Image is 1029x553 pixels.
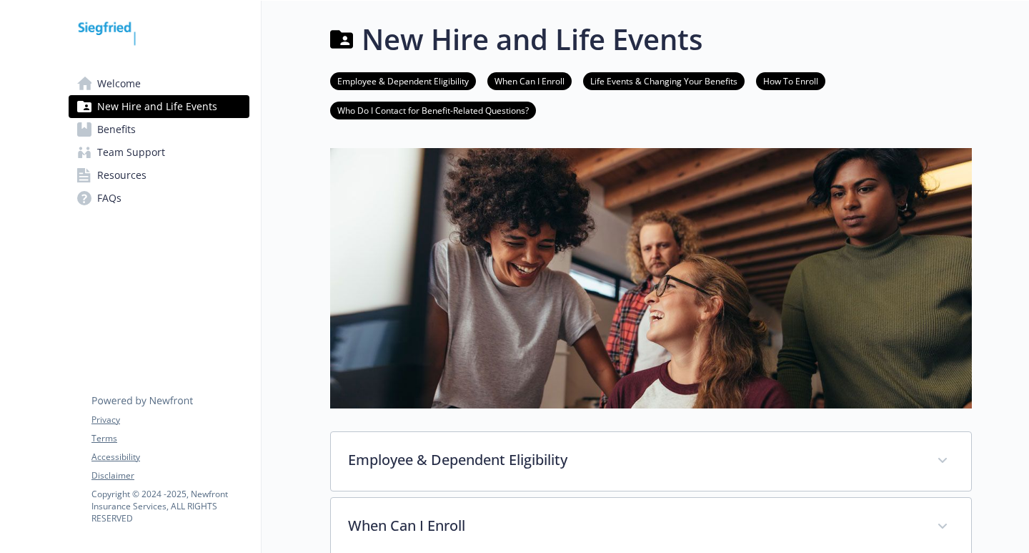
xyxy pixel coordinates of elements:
[69,95,249,118] a: New Hire and Life Events
[330,148,972,408] img: new hire page banner
[330,103,536,117] a: Who Do I Contact for Benefit-Related Questions?
[487,74,572,87] a: When Can I Enroll
[91,469,249,482] a: Disclaimer
[756,74,825,87] a: How To Enroll
[331,432,971,491] div: Employee & Dependent Eligibility
[69,187,249,210] a: FAQs
[583,74,745,87] a: Life Events & Changing Your Benefits
[97,187,121,210] span: FAQs
[330,74,476,87] a: Employee & Dependent Eligibility
[348,449,920,471] p: Employee & Dependent Eligibility
[69,118,249,141] a: Benefits
[69,164,249,187] a: Resources
[91,451,249,464] a: Accessibility
[69,141,249,164] a: Team Support
[362,18,702,61] h1: New Hire and Life Events
[91,432,249,445] a: Terms
[348,515,920,537] p: When Can I Enroll
[97,164,146,187] span: Resources
[97,118,136,141] span: Benefits
[91,488,249,524] p: Copyright © 2024 - 2025 , Newfront Insurance Services, ALL RIGHTS RESERVED
[91,413,249,426] a: Privacy
[97,72,141,95] span: Welcome
[97,141,165,164] span: Team Support
[69,72,249,95] a: Welcome
[97,95,217,118] span: New Hire and Life Events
